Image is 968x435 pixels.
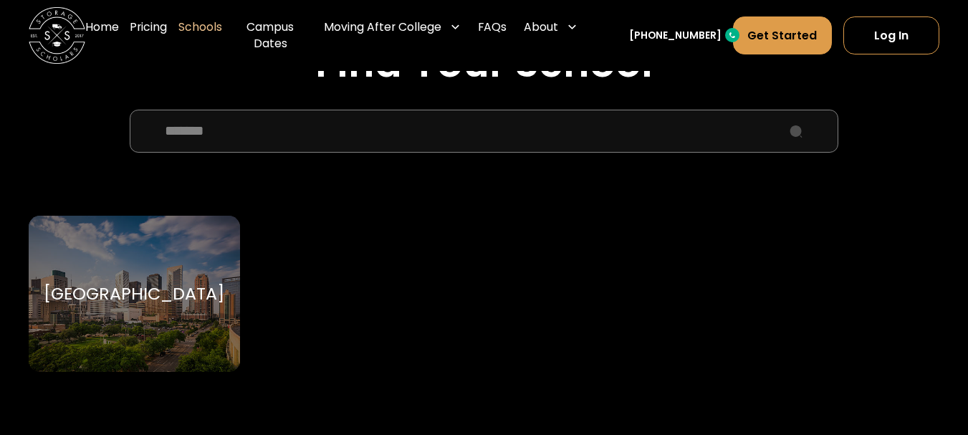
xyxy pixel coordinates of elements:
[85,7,119,64] a: Home
[29,216,241,371] a: Go to selected school
[234,7,307,64] a: Campus Dates
[733,16,833,54] a: Get Started
[318,7,466,47] div: Moving After College
[178,7,222,64] a: Schools
[130,7,167,64] a: Pricing
[29,39,940,87] h2: Find Your School
[44,283,224,305] div: [GEOGRAPHIC_DATA]
[629,28,722,43] a: [PHONE_NUMBER]
[518,7,583,47] div: About
[29,7,85,64] img: Storage Scholars main logo
[478,7,507,64] a: FAQs
[29,110,940,405] form: School Select Form
[524,19,558,36] div: About
[324,19,441,36] div: Moving After College
[843,16,939,54] a: Log In
[29,7,85,64] a: home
